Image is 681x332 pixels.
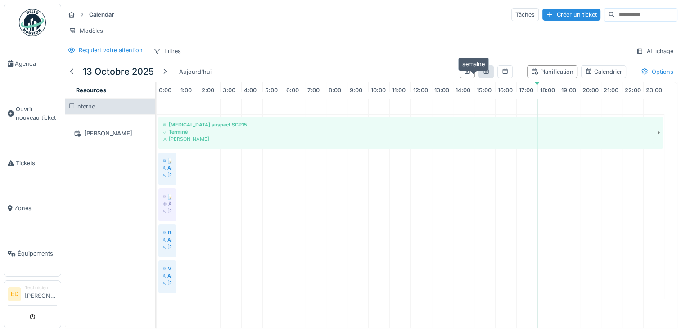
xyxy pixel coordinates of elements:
a: 6:00 [284,84,301,96]
li: ED [8,287,21,301]
strong: Calendar [86,10,117,19]
div: À vérifier [163,200,171,207]
a: 22:00 [622,84,643,96]
div: Assigné [163,164,171,171]
div: [PERSON_NAME] [163,279,171,287]
div: Terminé [163,128,655,135]
h5: 13 octobre 2025 [83,66,154,77]
div: Calendrier [585,67,622,76]
a: 20:00 [580,84,601,96]
div: Requiert votre attention [79,46,143,54]
div: Assigné [163,236,171,243]
div: Filtres [149,45,185,58]
span: Équipements [18,249,57,258]
a: 17:00 [517,84,536,96]
div: [PERSON_NAME] [163,243,171,251]
span: Interne [76,103,95,110]
a: 4:00 [242,84,259,96]
div: Planification [531,67,573,76]
a: Tickets [4,140,61,186]
a: 3:00 [221,84,238,96]
a: 14:00 [453,84,473,96]
a: 18:00 [538,84,557,96]
div: [PERSON_NAME] [71,128,149,139]
a: 16:00 [496,84,515,96]
span: Agenda [15,59,57,68]
span: Resources [76,87,106,94]
div: Aujourd'hui [176,66,215,78]
a: 8:00 [326,84,343,96]
li: [PERSON_NAME] [25,284,57,304]
div: [MEDICAL_DATA] suspect SCP15 [163,121,655,128]
span: Tickets [16,159,57,167]
a: Zones [4,186,61,231]
div: [PERSON_NAME] [163,135,655,143]
div: [PERSON_NAME] [163,207,171,215]
a: 7:00 [305,84,322,96]
a: Agenda [4,41,61,86]
div: [PERSON_NAME] [163,171,171,179]
a: 1:00 [178,84,194,96]
a: Équipements [4,231,61,276]
div: Créer un ticket [542,9,600,21]
img: Badge_color-CXgf-gQk.svg [19,9,46,36]
div: Options [637,65,677,78]
a: 9:00 [347,84,365,96]
a: 2:00 [199,84,216,96]
div: 📝 Remplacer la cuve à fuel mobile [163,193,171,200]
a: 0:00 [157,84,174,96]
div: semaine [458,58,489,71]
div: Assigné [163,272,171,279]
a: 12:00 [411,84,430,96]
a: ED Technicien[PERSON_NAME] [8,284,57,306]
span: Zones [14,204,57,212]
a: 11:00 [390,84,408,96]
div: Tâches [511,8,539,21]
div: Affichage [632,45,677,58]
a: 15:00 [474,84,494,96]
a: 13:00 [432,84,451,96]
a: 21:00 [601,84,621,96]
div: Technicien [25,284,57,291]
div: Modèles [65,24,107,37]
div: V27 graisseur déporté [163,265,171,272]
a: 19:00 [559,84,578,96]
a: 5:00 [263,84,280,96]
a: 23:00 [644,84,664,96]
div: Remplacement ou suppression d’un câble [163,229,171,236]
span: Ouvrir nouveau ticket [16,105,57,122]
a: Ouvrir nouveau ticket [4,86,61,140]
a: 10:00 [369,84,388,96]
div: 📝 Remplacer la cuve à fuel mobile [163,157,171,164]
